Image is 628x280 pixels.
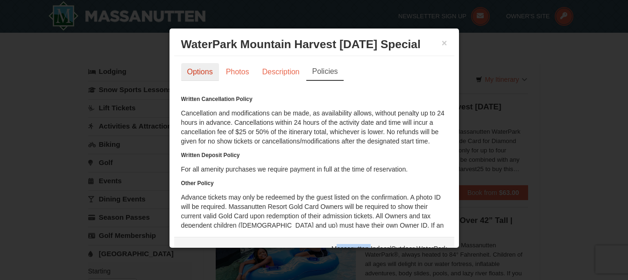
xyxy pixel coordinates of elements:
a: Policies [306,63,343,81]
button: × [442,38,447,48]
h3: WaterPark Mountain Harvest [DATE] Special [181,37,447,51]
h6: Written Cancellation Policy [181,94,447,104]
a: Description [256,63,305,81]
div: Massanutten Indoor/Outdoor WaterPark [174,237,454,260]
a: Options [181,63,219,81]
h6: Written Deposit Policy [181,151,447,160]
a: Photos [220,63,255,81]
h6: Other Policy [181,179,447,188]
